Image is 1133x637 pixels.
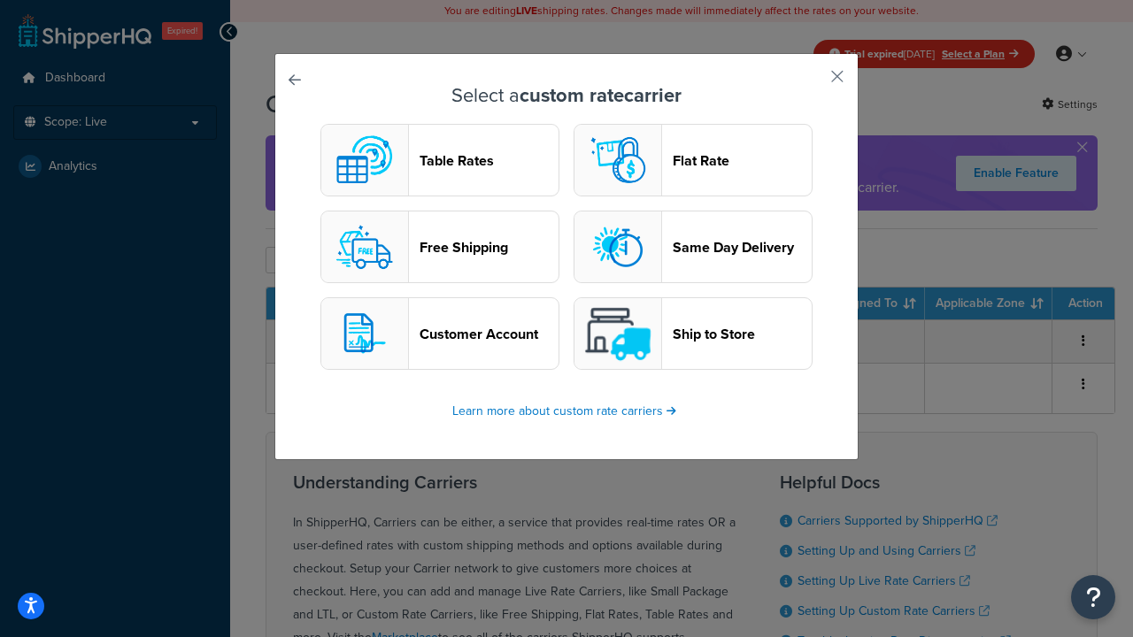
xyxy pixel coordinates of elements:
button: customerAccount logoCustomer Account [320,297,559,370]
header: Customer Account [420,326,559,342]
img: shipToStore logo [582,298,653,369]
img: custom logo [329,125,400,196]
button: flat logoFlat Rate [574,124,813,196]
h3: Select a [320,85,813,106]
strong: custom rate carrier [520,81,682,110]
button: custom logoTable Rates [320,124,559,196]
header: Ship to Store [673,326,812,342]
a: Learn more about custom rate carriers [452,402,681,420]
button: Open Resource Center [1071,575,1115,619]
img: customerAccount logo [329,298,400,369]
img: sameday logo [582,211,653,282]
img: flat logo [582,125,653,196]
header: Free Shipping [420,239,559,256]
button: sameday logoSame Day Delivery [574,211,813,283]
header: Same Day Delivery [673,239,812,256]
header: Flat Rate [673,152,812,169]
header: Table Rates [420,152,559,169]
button: free logoFree Shipping [320,211,559,283]
button: shipToStore logoShip to Store [574,297,813,370]
img: free logo [329,211,400,282]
